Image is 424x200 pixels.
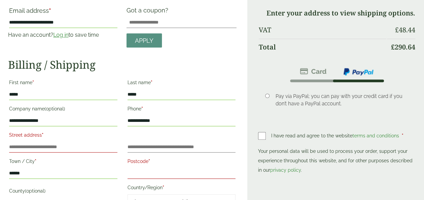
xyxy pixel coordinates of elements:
[148,159,150,164] abbr: required
[259,39,386,55] th: Total
[35,159,36,164] abbr: required
[9,104,117,115] label: Company name
[395,25,415,34] bdi: 48.44
[128,104,236,115] label: Phone
[9,78,117,89] label: First name
[126,33,162,48] a: Apply
[25,188,46,194] span: (optional)
[151,80,152,85] abbr: required
[259,5,415,21] td: Enter your address to view shipping options.
[9,130,117,142] label: Street address
[259,22,386,38] th: VAT
[128,157,236,168] label: Postcode
[8,58,236,71] h2: Billing / Shipping
[126,7,171,17] label: Got a coupon?
[352,133,399,138] a: terms and conditions
[9,8,117,17] label: Email address
[270,167,301,173] a: privacy policy
[391,42,415,52] bdi: 290.64
[9,186,117,198] label: County
[163,185,164,190] abbr: required
[135,37,153,44] span: Apply
[258,146,416,175] p: Your personal data will be used to process your order, support your experience throughout this we...
[271,133,400,138] span: I have read and agree to the website
[45,106,65,111] span: (optional)
[128,183,236,194] label: Country/Region
[8,31,118,39] p: Have an account? to save time
[276,93,405,107] p: Pay via PayPal; you can pay with your credit card if you don’t have a PayPal account.
[391,42,395,52] span: £
[128,78,236,89] label: Last name
[53,32,68,38] a: Log in
[258,177,416,192] iframe: PayPal
[401,133,403,138] abbr: required
[32,80,34,85] abbr: required
[343,67,374,76] img: ppcp-gateway.png
[9,157,117,168] label: Town / City
[395,25,399,34] span: £
[300,67,327,75] img: stripe.png
[49,7,51,14] abbr: required
[42,132,44,138] abbr: required
[141,106,143,111] abbr: required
